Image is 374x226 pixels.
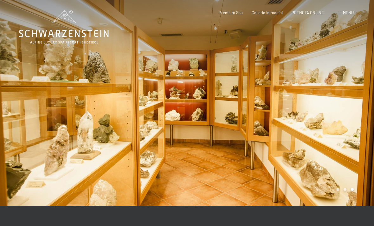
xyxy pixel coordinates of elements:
div: Carousel Page 3 (Current Slide) [351,188,354,191]
span: Menu [343,10,354,15]
a: Galleria immagini [252,10,283,15]
a: Premium Spa [219,10,243,15]
a: PRENOTA ONLINE [292,10,324,15]
div: Carousel Pagination [334,188,354,191]
div: Carousel Page 2 [344,188,346,191]
div: Carousel Page 1 [337,188,339,191]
